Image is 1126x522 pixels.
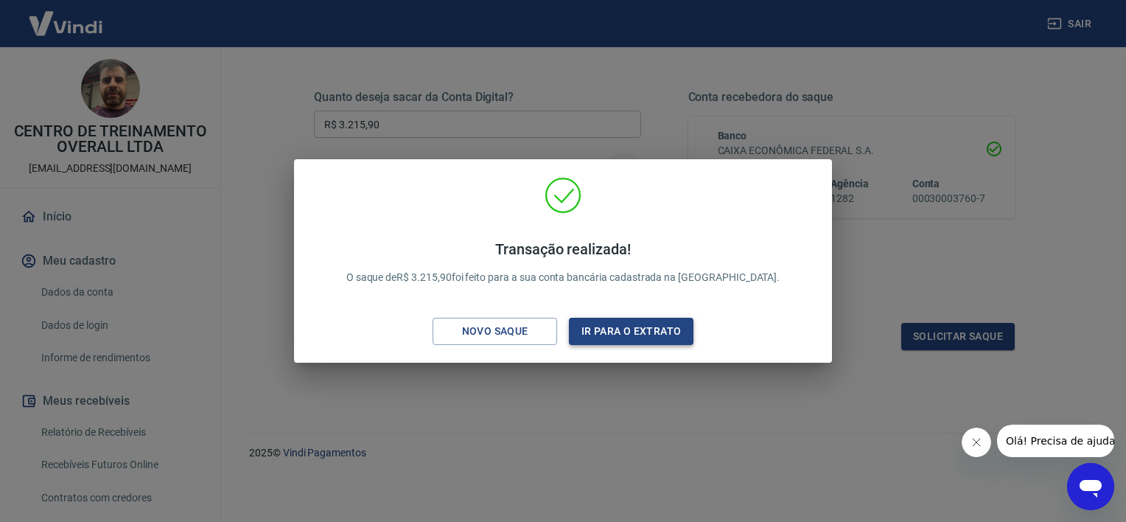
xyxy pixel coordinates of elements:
[997,425,1114,457] iframe: Mensagem da empresa
[9,10,124,22] span: Olá! Precisa de ajuda?
[346,240,780,258] h4: Transação realizada!
[346,240,780,285] p: O saque de R$ 3.215,90 foi feito para a sua conta bancária cadastrada na [GEOGRAPHIC_DATA].
[433,318,557,345] button: Novo saque
[962,428,991,457] iframe: Fechar mensagem
[569,318,693,345] button: Ir para o extrato
[1067,463,1114,510] iframe: Botão para abrir a janela de mensagens
[444,322,546,341] div: Novo saque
